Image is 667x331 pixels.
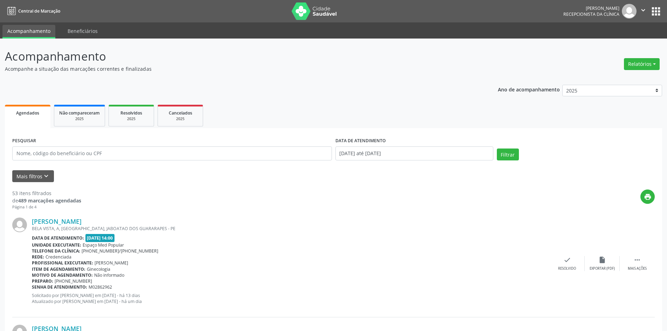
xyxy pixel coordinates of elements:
a: Acompanhamento [2,25,55,39]
span: Recepcionista da clínica [563,11,619,17]
button: Mais filtroskeyboard_arrow_down [12,170,54,182]
button: print [640,189,655,204]
div: Mais ações [628,266,647,271]
b: Rede: [32,254,44,260]
span: Ginecologia [87,266,110,272]
span: [PHONE_NUMBER]/[PHONE_NUMBER] [82,248,158,254]
span: Espaço Med Popular [83,242,124,248]
i: insert_drive_file [598,256,606,264]
button:  [637,4,650,19]
p: Solicitado por [PERSON_NAME] em [DATE] - há 13 dias Atualizado por [PERSON_NAME] em [DATE] - há u... [32,292,550,304]
a: Central de Marcação [5,5,60,17]
strong: 489 marcações agendadas [18,197,81,204]
span: Agendados [16,110,39,116]
a: [PERSON_NAME] [32,218,82,225]
label: PESQUISAR [12,136,36,146]
p: Acompanhamento [5,48,465,65]
label: DATA DE ATENDIMENTO [335,136,386,146]
input: Nome, código do beneficiário ou CPF [12,146,332,160]
div: 53 itens filtrados [12,189,81,197]
span: Não compareceram [59,110,100,116]
b: Telefone da clínica: [32,248,80,254]
span: M02862962 [89,284,112,290]
b: Senha de atendimento: [32,284,87,290]
b: Unidade executante: [32,242,81,248]
span: Cancelados [169,110,192,116]
span: Não informado [94,272,124,278]
img: img [12,218,27,232]
div: Página 1 de 4 [12,204,81,210]
b: Preparo: [32,278,53,284]
i:  [639,6,647,14]
b: Profissional executante: [32,260,93,266]
i: keyboard_arrow_down [42,172,50,180]
b: Item de agendamento: [32,266,85,272]
div: 2025 [59,116,100,122]
div: 2025 [114,116,149,122]
p: Ano de acompanhamento [498,85,560,94]
span: [PHONE_NUMBER] [55,278,92,284]
a: Beneficiários [63,25,103,37]
div: Exportar (PDF) [590,266,615,271]
div: 2025 [163,116,198,122]
b: Data de atendimento: [32,235,84,241]
button: Relatórios [624,58,660,70]
div: Resolvido [558,266,576,271]
div: BELA VISTA, A, [GEOGRAPHIC_DATA], JABOATAO DOS GUARARAPES - PE [32,226,550,232]
p: Acompanhe a situação das marcações correntes e finalizadas [5,65,465,73]
span: Resolvidos [120,110,142,116]
span: [DATE] 14:00 [85,234,115,242]
span: Central de Marcação [18,8,60,14]
i: print [644,193,652,201]
span: Credenciada [46,254,71,260]
button: apps [650,5,662,18]
span: [PERSON_NAME] [95,260,128,266]
b: Motivo de agendamento: [32,272,93,278]
i: check [563,256,571,264]
i:  [633,256,641,264]
img: img [622,4,637,19]
input: Selecione um intervalo [335,146,493,160]
div: [PERSON_NAME] [563,5,619,11]
button: Filtrar [497,149,519,160]
div: de [12,197,81,204]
